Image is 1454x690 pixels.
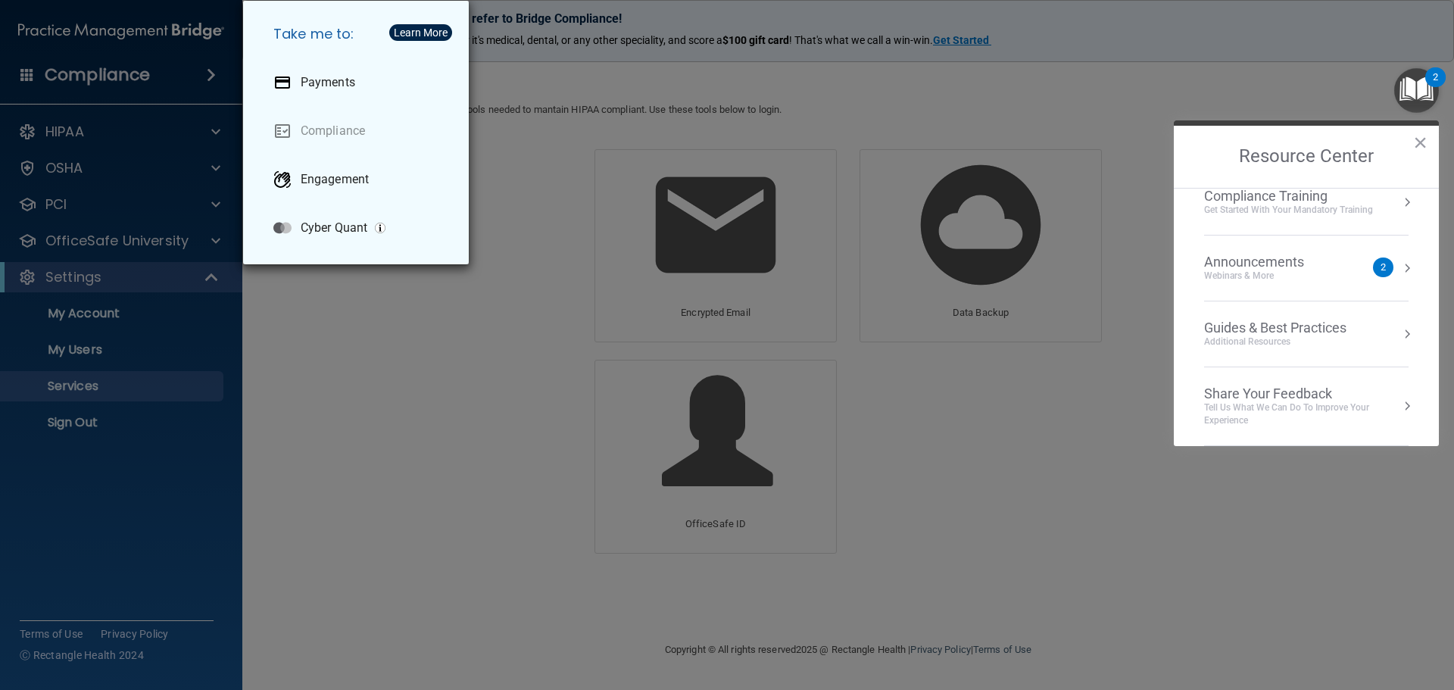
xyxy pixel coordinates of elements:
[261,158,457,201] a: Engagement
[301,172,369,187] p: Engagement
[1204,270,1334,283] div: Webinars & More
[1204,254,1334,270] div: Announcements
[1174,126,1439,188] h2: Resource Center
[1394,68,1439,113] button: Open Resource Center, 2 new notifications
[1204,188,1373,205] div: Compliance Training
[1204,386,1409,402] div: Share Your Feedback
[389,24,452,41] button: Learn More
[1174,120,1439,446] div: Resource Center
[1204,401,1409,427] div: Tell Us What We Can Do to Improve Your Experience
[394,27,448,38] div: Learn More
[1204,320,1346,336] div: Guides & Best Practices
[261,61,457,104] a: Payments
[261,13,457,55] h5: Take me to:
[1433,77,1438,97] div: 2
[301,220,367,236] p: Cyber Quant
[1413,130,1427,155] button: Close
[261,110,457,152] a: Compliance
[1204,204,1373,217] div: Get Started with your mandatory training
[301,75,355,90] p: Payments
[261,207,457,249] a: Cyber Quant
[1204,336,1346,348] div: Additional Resources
